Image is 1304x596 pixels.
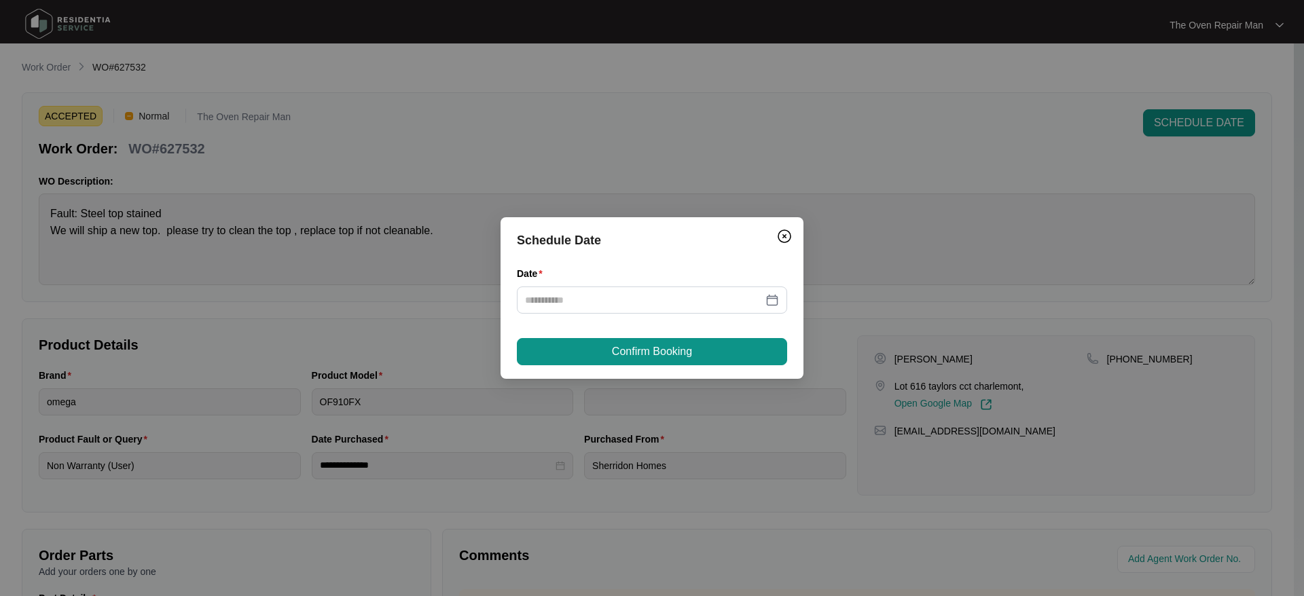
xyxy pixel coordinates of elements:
[776,228,793,244] img: closeCircle
[517,267,548,280] label: Date
[774,225,795,247] button: Close
[517,231,787,250] div: Schedule Date
[525,293,763,308] input: Date
[612,343,692,360] span: Confirm Booking
[517,338,787,365] button: Confirm Booking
